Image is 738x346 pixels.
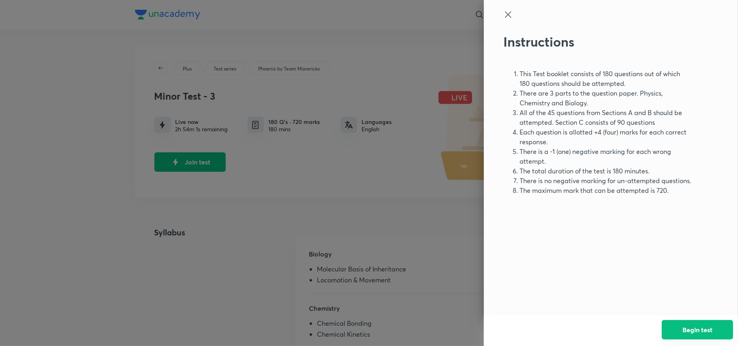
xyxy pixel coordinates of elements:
[520,166,691,176] li: The total duration of the test is 180 minutes.
[520,127,691,147] li: Each question is allotted +4 (four) marks for each correct response.
[520,147,691,166] li: There is a -1 (one) negative marking for each wrong attempt.
[520,69,691,88] li: This Test booklet consists of 180 questions out of which 180 questions should be attempted.
[520,108,691,127] li: All of the 45 questions from Sections A and B should be attempted. Section C consists of 90 quest...
[662,320,733,340] button: Begin test
[503,34,691,49] h2: Instructions
[520,88,691,108] li: There are 3 parts to the question paper. Physics, Chemistry and Biology.
[520,186,691,195] li: The maximum mark that can be attempted is 720.
[520,176,691,186] li: There is no negative marking for un-attempted questions.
